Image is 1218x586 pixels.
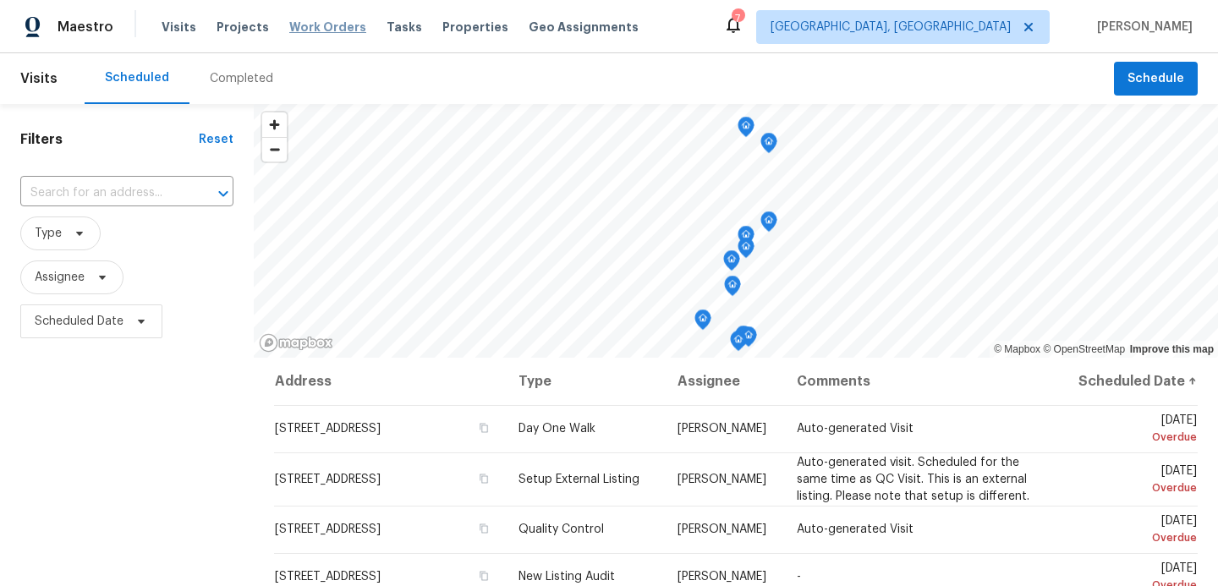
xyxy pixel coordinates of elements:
[1090,19,1193,36] span: [PERSON_NAME]
[1074,465,1197,496] span: [DATE]
[783,358,1061,405] th: Comments
[35,313,123,330] span: Scheduled Date
[20,131,199,148] h1: Filters
[760,133,777,159] div: Map marker
[678,571,766,583] span: [PERSON_NAME]
[664,358,783,405] th: Assignee
[259,333,333,353] a: Mapbox homepage
[20,180,186,206] input: Search for an address...
[738,117,754,143] div: Map marker
[254,104,1218,358] canvas: Map
[387,21,422,33] span: Tasks
[738,226,754,252] div: Map marker
[262,137,287,162] button: Zoom out
[262,112,287,137] button: Zoom in
[275,474,381,485] span: [STREET_ADDRESS]
[678,523,766,535] span: [PERSON_NAME]
[275,523,381,535] span: [STREET_ADDRESS]
[760,211,777,238] div: Map marker
[1061,358,1198,405] th: Scheduled Date ↑
[105,69,169,86] div: Scheduled
[518,474,639,485] span: Setup External Listing
[771,19,1011,36] span: [GEOGRAPHIC_DATA], [GEOGRAPHIC_DATA]
[678,474,766,485] span: [PERSON_NAME]
[797,523,913,535] span: Auto-generated Visit
[723,250,740,277] div: Map marker
[275,571,381,583] span: [STREET_ADDRESS]
[678,423,766,435] span: [PERSON_NAME]
[58,19,113,36] span: Maestro
[476,568,491,583] button: Copy Address
[797,457,1029,502] span: Auto-generated visit. Scheduled for the same time as QC Visit. This is an external listing. Pleas...
[35,225,62,242] span: Type
[1074,429,1197,446] div: Overdue
[738,238,754,264] div: Map marker
[1114,62,1198,96] button: Schedule
[476,420,491,435] button: Copy Address
[1074,515,1197,546] span: [DATE]
[518,423,595,435] span: Day One Walk
[730,331,747,357] div: Map marker
[1127,68,1184,90] span: Schedule
[740,326,757,353] div: Map marker
[1074,529,1197,546] div: Overdue
[476,471,491,486] button: Copy Address
[274,358,505,405] th: Address
[289,19,366,36] span: Work Orders
[518,523,604,535] span: Quality Control
[797,423,913,435] span: Auto-generated Visit
[724,276,741,302] div: Map marker
[1074,414,1197,446] span: [DATE]
[210,70,273,87] div: Completed
[1130,343,1214,355] a: Improve this map
[476,521,491,536] button: Copy Address
[732,10,743,27] div: 7
[217,19,269,36] span: Projects
[518,571,615,583] span: New Listing Audit
[35,269,85,286] span: Assignee
[199,131,233,148] div: Reset
[262,138,287,162] span: Zoom out
[694,309,711,336] div: Map marker
[275,423,381,435] span: [STREET_ADDRESS]
[529,19,639,36] span: Geo Assignments
[505,358,664,405] th: Type
[20,60,58,97] span: Visits
[797,571,801,583] span: -
[1074,479,1197,496] div: Overdue
[1043,343,1125,355] a: OpenStreetMap
[994,343,1040,355] a: Mapbox
[735,326,752,352] div: Map marker
[211,182,235,205] button: Open
[162,19,196,36] span: Visits
[442,19,508,36] span: Properties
